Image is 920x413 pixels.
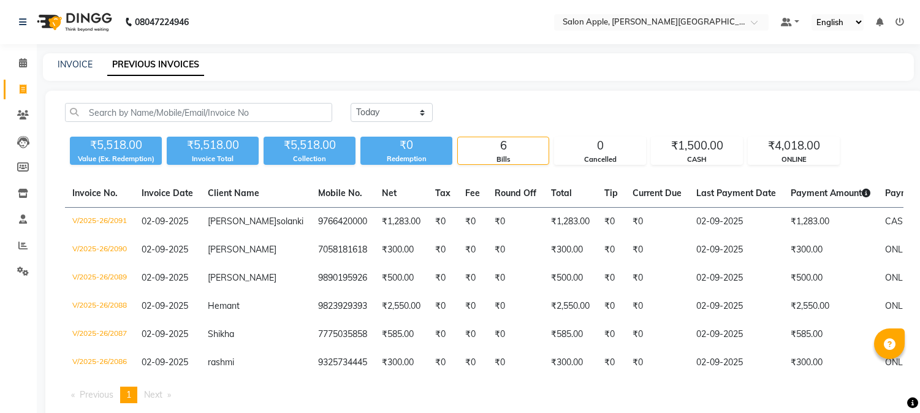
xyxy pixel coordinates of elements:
[487,292,544,320] td: ₹0
[885,244,916,255] span: ONLINE
[65,349,134,377] td: V/2025-26/2086
[208,188,259,199] span: Client Name
[142,188,193,199] span: Invoice Date
[276,216,303,227] span: solanki
[555,137,645,154] div: 0
[652,137,742,154] div: ₹1,500.00
[625,264,689,292] td: ₹0
[458,349,487,377] td: ₹0
[208,244,276,255] span: [PERSON_NAME]
[428,320,458,349] td: ₹0
[311,208,374,237] td: 9766420000
[597,208,625,237] td: ₹0
[428,208,458,237] td: ₹0
[625,208,689,237] td: ₹0
[544,208,597,237] td: ₹1,283.00
[597,320,625,349] td: ₹0
[458,292,487,320] td: ₹0
[652,154,742,165] div: CASH
[107,54,204,76] a: PREVIOUS INVOICES
[487,208,544,237] td: ₹0
[311,264,374,292] td: 9890195926
[311,236,374,264] td: 7058181618
[544,236,597,264] td: ₹300.00
[311,320,374,349] td: 7775035858
[167,154,259,164] div: Invoice Total
[70,154,162,164] div: Value (Ex. Redemption)
[783,208,878,237] td: ₹1,283.00
[689,320,783,349] td: 02-09-2025
[625,320,689,349] td: ₹0
[374,349,428,377] td: ₹300.00
[428,236,458,264] td: ₹0
[264,137,355,154] div: ₹5,518.00
[487,264,544,292] td: ₹0
[142,328,188,339] span: 02-09-2025
[428,292,458,320] td: ₹0
[80,389,113,400] span: Previous
[65,264,134,292] td: V/2025-26/2089
[208,272,276,283] span: [PERSON_NAME]
[783,349,878,377] td: ₹300.00
[167,137,259,154] div: ₹5,518.00
[597,349,625,377] td: ₹0
[885,216,911,227] span: CASH,
[435,188,450,199] span: Tax
[65,103,332,122] input: Search by Name/Mobile/Email/Invoice No
[597,236,625,264] td: ₹0
[869,364,908,401] iframe: chat widget
[318,188,362,199] span: Mobile No.
[791,188,870,199] span: Payment Amount
[142,272,188,283] span: 02-09-2025
[142,357,188,368] span: 02-09-2025
[458,137,549,154] div: 6
[885,272,916,283] span: ONLINE
[487,320,544,349] td: ₹0
[748,137,839,154] div: ₹4,018.00
[783,320,878,349] td: ₹585.00
[487,349,544,377] td: ₹0
[633,188,682,199] span: Current Due
[65,387,903,403] nav: Pagination
[544,264,597,292] td: ₹500.00
[65,208,134,237] td: V/2025-26/2091
[885,300,916,311] span: ONLINE
[783,236,878,264] td: ₹300.00
[374,236,428,264] td: ₹300.00
[495,188,536,199] span: Round Off
[144,389,162,400] span: Next
[458,236,487,264] td: ₹0
[783,292,878,320] td: ₹2,550.00
[126,389,131,400] span: 1
[360,137,452,154] div: ₹0
[374,292,428,320] td: ₹2,550.00
[551,188,572,199] span: Total
[544,320,597,349] td: ₹585.00
[311,349,374,377] td: 9325734445
[58,59,93,70] a: INVOICE
[65,236,134,264] td: V/2025-26/2090
[208,328,234,339] span: Shikha
[65,292,134,320] td: V/2025-26/2088
[487,236,544,264] td: ₹0
[428,349,458,377] td: ₹0
[458,320,487,349] td: ₹0
[465,188,480,199] span: Fee
[142,244,188,255] span: 02-09-2025
[428,264,458,292] td: ₹0
[458,208,487,237] td: ₹0
[264,154,355,164] div: Collection
[374,320,428,349] td: ₹585.00
[625,236,689,264] td: ₹0
[311,292,374,320] td: 9823929393
[374,208,428,237] td: ₹1,283.00
[689,208,783,237] td: 02-09-2025
[458,264,487,292] td: ₹0
[689,292,783,320] td: 02-09-2025
[604,188,618,199] span: Tip
[597,264,625,292] td: ₹0
[65,320,134,349] td: V/2025-26/2087
[625,292,689,320] td: ₹0
[597,292,625,320] td: ₹0
[31,5,115,39] img: logo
